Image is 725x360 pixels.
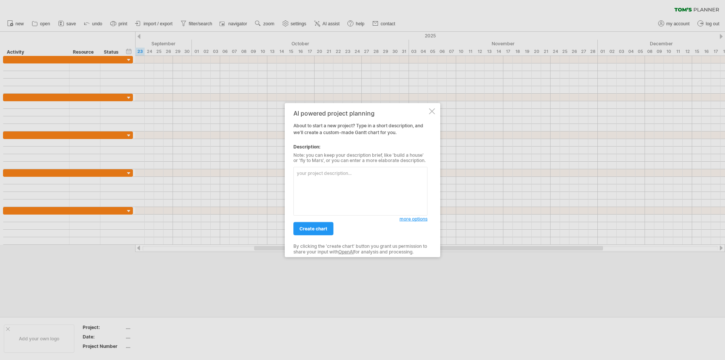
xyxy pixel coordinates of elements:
[400,216,427,222] a: more options
[293,110,427,116] div: AI powered project planning
[293,110,427,250] div: About to start a new project? Type in a short description, and we'll create a custom-made Gantt c...
[293,143,427,150] div: Description:
[338,249,354,254] a: OpenAI
[293,222,333,235] a: create chart
[293,152,427,163] div: Note: you can keep your description brief, like 'build a house' or 'fly to Mars', or you can ente...
[299,226,327,232] span: create chart
[293,244,427,255] div: By clicking the 'create chart' button you grant us permission to share your input with for analys...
